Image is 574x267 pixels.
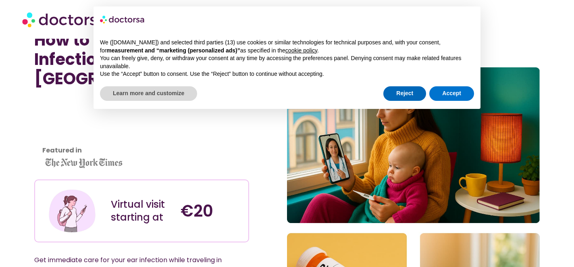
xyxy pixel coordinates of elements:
a: cookie policy [285,47,317,54]
button: Learn more and customize [100,86,197,101]
iframe: Customer reviews powered by Trustpilot [38,100,111,161]
button: Reject [383,86,426,101]
div: Virtual visit starting at [111,198,173,224]
p: We ([DOMAIN_NAME]) and selected third parties (13) use cookies or similar technologies for techni... [100,39,474,54]
p: Use the “Accept” button to consent. Use the “Reject” button to continue without accepting. [100,70,474,78]
p: You can freely give, deny, or withdraw your consent at any time by accessing the preferences pane... [100,54,474,70]
h4: €20 [181,201,242,221]
img: Illustration depicting a young woman in a casual outfit, engaged with her smartphone. She has a p... [48,186,97,236]
h1: How to Treat an Ear Infection in [GEOGRAPHIC_DATA] [34,30,249,88]
strong: Featured in [42,146,82,155]
img: logo [100,13,145,26]
strong: measurement and “marketing (personalized ads)” [106,47,240,54]
button: Accept [429,86,474,101]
